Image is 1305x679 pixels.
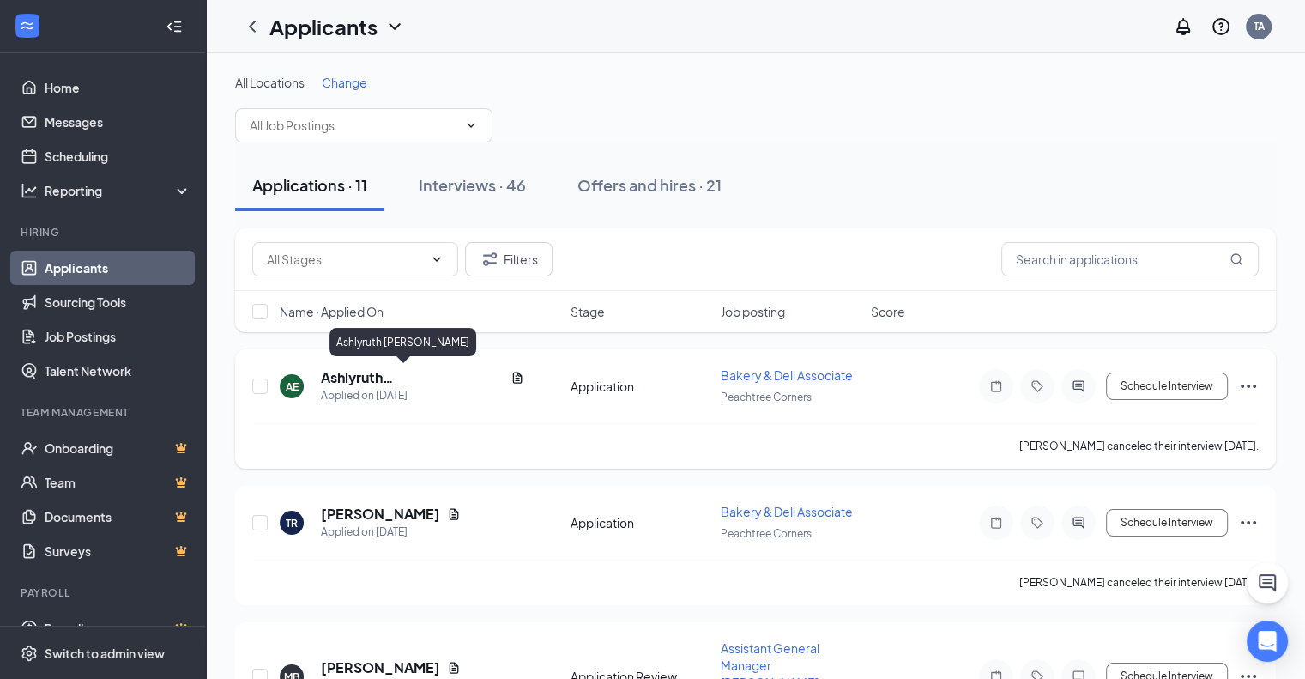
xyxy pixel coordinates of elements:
[45,465,191,500] a: TeamCrown
[1019,574,1259,591] div: [PERSON_NAME] canceled their interview [DATE].
[384,16,405,37] svg: ChevronDown
[321,505,440,524] h5: [PERSON_NAME]
[45,534,191,568] a: SurveysCrown
[19,17,36,34] svg: WorkstreamLogo
[21,182,38,199] svg: Analysis
[1257,573,1278,593] svg: ChatActive
[286,379,299,394] div: AE
[45,354,191,388] a: Talent Network
[250,116,457,135] input: All Job Postings
[1173,16,1193,37] svg: Notifications
[235,75,305,90] span: All Locations
[322,75,367,90] span: Change
[419,174,526,196] div: Interviews · 46
[280,303,384,320] span: Name · Applied On
[45,139,191,173] a: Scheduling
[511,371,524,385] svg: Document
[321,368,504,387] h5: Ashlyruth [PERSON_NAME]
[166,18,183,35] svg: Collapse
[45,319,191,354] a: Job Postings
[1068,379,1089,393] svg: ActiveChat
[45,645,165,662] div: Switch to admin view
[1027,516,1048,530] svg: Tag
[21,405,188,420] div: Team Management
[571,514,710,531] div: Application
[480,249,500,270] svg: Filter
[267,250,423,269] input: All Stages
[721,504,853,519] span: Bakery & Deli Associate
[571,378,710,395] div: Application
[45,70,191,105] a: Home
[721,303,785,320] span: Job posting
[321,524,461,541] div: Applied on [DATE]
[1027,379,1048,393] svg: Tag
[447,507,461,521] svg: Document
[45,105,191,139] a: Messages
[1238,512,1259,533] svg: Ellipses
[430,252,444,266] svg: ChevronDown
[871,303,905,320] span: Score
[1229,252,1243,266] svg: MagnifyingGlass
[986,516,1006,530] svg: Note
[1106,509,1228,537] button: Schedule Interview
[329,328,476,356] div: Ashlyruth [PERSON_NAME]
[45,500,191,534] a: DocumentsCrown
[1001,242,1259,276] input: Search in applications
[286,516,298,530] div: TR
[21,225,188,239] div: Hiring
[721,527,812,540] span: Peachtree Corners
[21,585,188,600] div: Payroll
[1247,562,1288,603] button: ChatActive
[1106,373,1228,400] button: Schedule Interview
[465,242,553,276] button: Filter Filters
[1211,16,1231,37] svg: QuestionInfo
[986,379,1006,393] svg: Note
[1238,376,1259,397] svg: Ellipses
[1254,19,1265,33] div: TA
[321,387,524,404] div: Applied on [DATE]
[45,431,191,465] a: OnboardingCrown
[577,174,722,196] div: Offers and hires · 21
[1019,438,1259,455] div: [PERSON_NAME] canceled their interview [DATE].
[1068,516,1089,530] svg: ActiveChat
[447,661,461,675] svg: Document
[252,174,367,196] div: Applications · 11
[45,251,191,285] a: Applicants
[721,391,812,403] span: Peachtree Corners
[45,182,192,199] div: Reporting
[269,12,378,41] h1: Applicants
[321,658,440,677] h5: [PERSON_NAME]
[21,645,38,662] svg: Settings
[45,285,191,319] a: Sourcing Tools
[242,16,263,37] svg: ChevronLeft
[721,367,853,383] span: Bakery & Deli Associate
[571,303,605,320] span: Stage
[1247,621,1288,662] div: Open Intercom Messenger
[464,118,478,132] svg: ChevronDown
[45,611,191,646] a: PayrollCrown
